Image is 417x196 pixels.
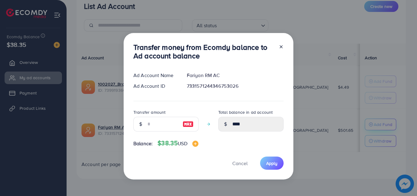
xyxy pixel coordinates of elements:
h3: Transfer money from Ecomdy balance to Ad account balance [133,43,274,61]
span: USD [178,140,187,147]
button: Apply [260,157,284,170]
img: image [183,120,194,128]
span: Balance: [133,140,153,147]
span: Cancel [232,160,248,167]
label: Total balance in ad account [218,109,273,115]
img: image [192,141,198,147]
div: Fariyan RM AC [182,72,288,79]
button: Cancel [225,157,255,170]
span: Apply [266,160,277,166]
div: 7331571244346753026 [182,83,288,90]
div: Ad Account Name [129,72,182,79]
label: Transfer amount [133,109,165,115]
h4: $38.35 [158,139,198,147]
div: Ad Account ID [129,83,182,90]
